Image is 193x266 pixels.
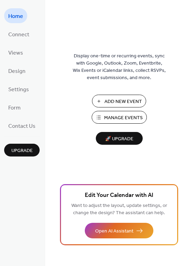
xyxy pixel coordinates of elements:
[73,53,166,82] span: Display one-time or recurring events, sync with Google, Outlook, Zoom, Eventbrite, Wix Events or ...
[104,98,142,105] span: Add New Event
[100,134,139,144] span: 🚀 Upgrade
[8,11,23,22] span: Home
[104,114,143,122] span: Manage Events
[95,228,133,235] span: Open AI Assistant
[4,144,40,156] button: Upgrade
[4,45,27,60] a: Views
[96,132,143,145] button: 🚀 Upgrade
[4,100,25,115] a: Form
[85,191,153,200] span: Edit Your Calendar with AI
[85,223,153,238] button: Open AI Assistant
[8,66,26,77] span: Design
[4,82,33,96] a: Settings
[8,103,21,113] span: Form
[8,121,35,132] span: Contact Us
[11,147,33,154] span: Upgrade
[4,8,27,23] a: Home
[71,201,167,218] span: Want to adjust the layout, update settings, or change the design? The assistant can help.
[8,48,23,58] span: Views
[4,27,33,41] a: Connect
[4,63,30,78] a: Design
[92,95,146,107] button: Add New Event
[8,29,29,40] span: Connect
[4,118,40,133] a: Contact Us
[8,84,29,95] span: Settings
[92,111,147,124] button: Manage Events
